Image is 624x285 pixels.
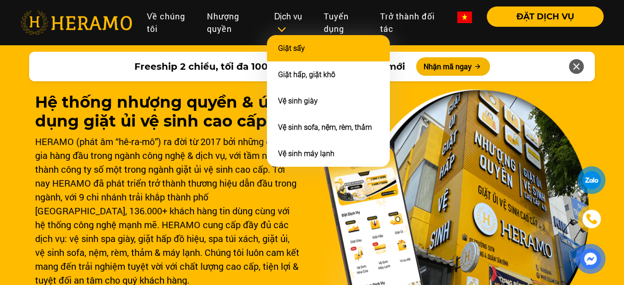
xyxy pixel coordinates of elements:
[457,12,472,23] img: vn-flag.png
[373,6,450,39] a: Trở thành đối tác
[278,44,305,53] a: Giặt sấy
[200,6,267,39] a: Nhượng quyền
[579,206,604,231] a: phone-icon
[278,123,372,132] a: Vệ sinh sofa, nệm, rèm, thảm
[274,10,309,35] div: Dịch vụ
[278,97,318,105] a: Vệ sinh giày
[20,11,132,35] img: heramo-logo.png
[277,25,286,34] img: subToggleIcon
[278,70,335,79] a: Giặt hấp, giặt khô
[35,93,301,131] h1: Hệ thống nhượng quyền & ứng dụng giặt ủi vệ sinh cao cấp 4.0
[278,149,334,158] a: Vệ sinh máy lạnh
[479,12,604,21] a: ĐẶT DỊCH VỤ
[316,6,373,39] a: Tuyển dụng
[139,6,200,39] a: Về chúng tôi
[487,6,604,27] button: ĐẶT DỊCH VỤ
[416,57,490,76] button: Nhận mã ngay
[587,214,597,224] img: phone-icon
[134,60,405,73] span: Freeship 2 chiều, tối đa 100K dành cho khách hàng mới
